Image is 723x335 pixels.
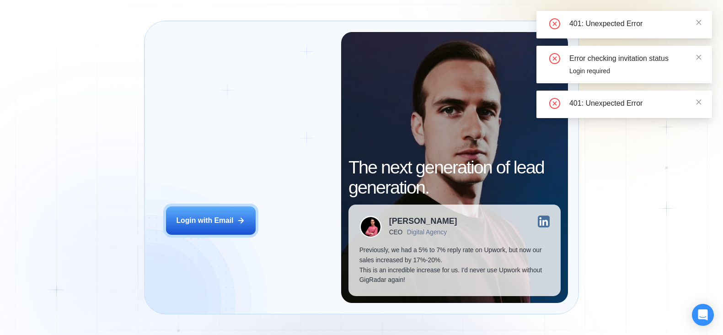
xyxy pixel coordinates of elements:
[569,53,701,64] div: Error checking invitation status
[569,98,701,109] div: 401: Unexpected Error
[549,18,560,29] span: close-circle
[389,217,457,226] div: [PERSON_NAME]
[696,19,702,26] span: close
[569,18,701,29] div: 401: Unexpected Error
[166,206,256,234] button: Login with Email
[692,304,714,326] div: Open Intercom Messenger
[696,54,702,60] span: close
[176,216,233,226] div: Login with Email
[348,157,561,197] h2: The next generation of lead generation.
[389,229,402,236] div: CEO
[569,66,701,76] div: Login required
[696,99,702,105] span: close
[359,245,550,285] p: Previously, we had a 5% to 7% reply rate on Upwork, but now our sales increased by 17%-20%. This ...
[549,98,560,109] span: close-circle
[549,53,560,64] span: close-circle
[407,229,447,236] div: Digital Agency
